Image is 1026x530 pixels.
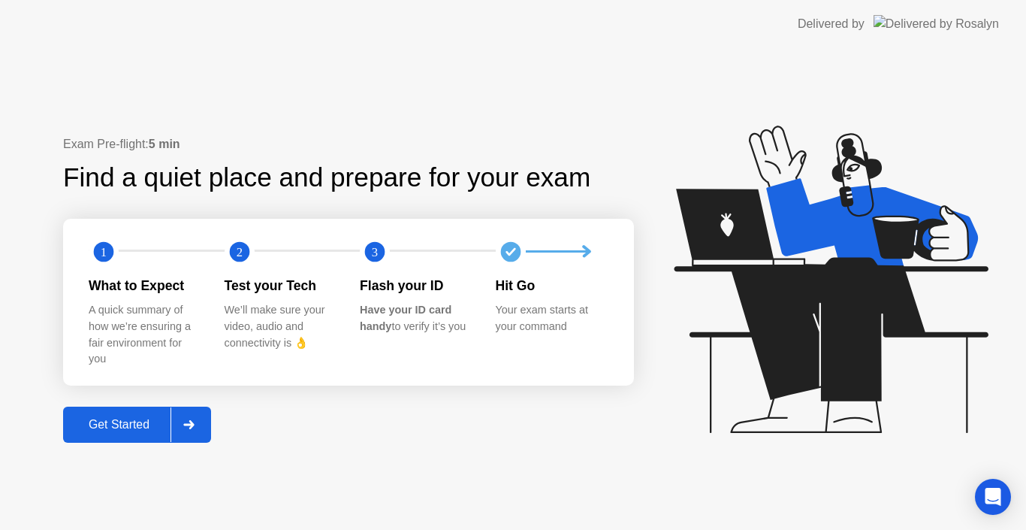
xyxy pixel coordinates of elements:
div: to verify it’s you [360,302,472,335]
text: 1 [101,245,107,259]
div: Flash your ID [360,276,472,295]
div: What to Expect [89,276,201,295]
b: 5 min [149,138,180,150]
div: Test your Tech [225,276,336,295]
img: Delivered by Rosalyn [874,15,999,32]
div: Open Intercom Messenger [975,479,1011,515]
text: 2 [236,245,242,259]
button: Get Started [63,407,211,443]
div: A quick summary of how we’re ensuring a fair environment for you [89,302,201,367]
div: Hit Go [496,276,608,295]
div: Find a quiet place and prepare for your exam [63,158,593,198]
b: Have your ID card handy [360,304,451,332]
div: Your exam starts at your command [496,302,608,335]
div: We’ll make sure your video, audio and connectivity is 👌 [225,302,336,351]
div: Get Started [68,418,170,432]
div: Exam Pre-flight: [63,135,634,153]
text: 3 [372,245,378,259]
div: Delivered by [798,15,865,33]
